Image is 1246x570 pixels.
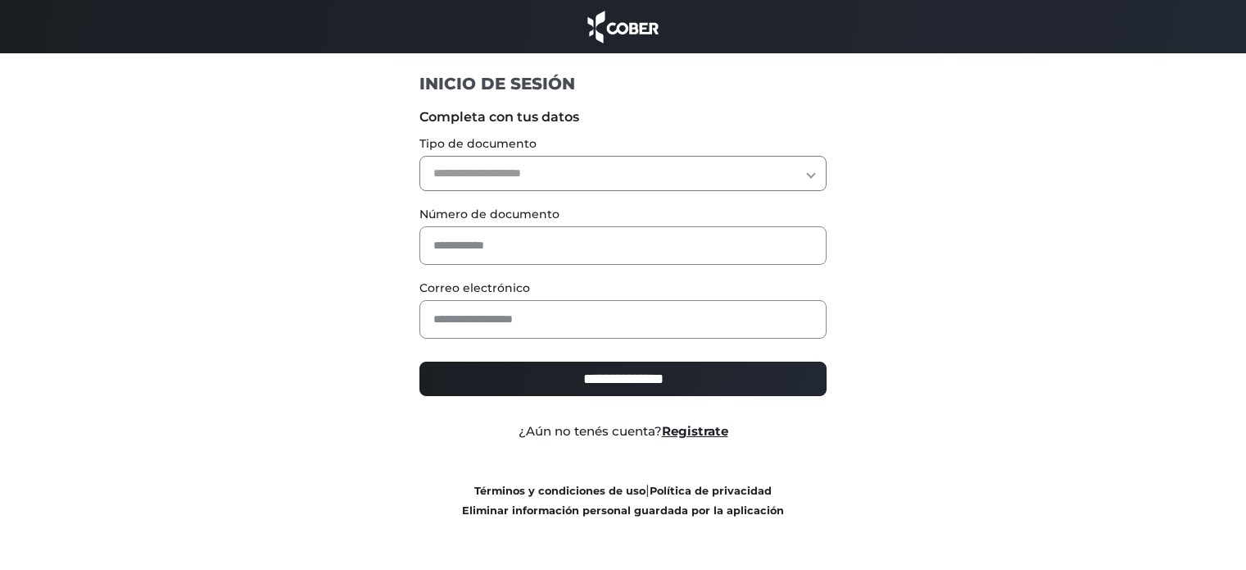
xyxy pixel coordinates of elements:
[419,73,827,94] h1: INICIO DE SESIÓN
[419,206,827,223] label: Número de documento
[407,422,839,441] div: ¿Aún no tenés cuenta?
[419,107,827,127] label: Completa con tus datos
[419,135,827,153] label: Tipo de documento
[650,485,772,497] a: Política de privacidad
[419,280,827,297] label: Correo electrónico
[662,423,728,439] a: Registrate
[462,504,784,517] a: Eliminar información personal guardada por la aplicación
[474,485,646,497] a: Términos y condiciones de uso
[583,8,664,45] img: cober_marca.png
[407,481,839,520] div: |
